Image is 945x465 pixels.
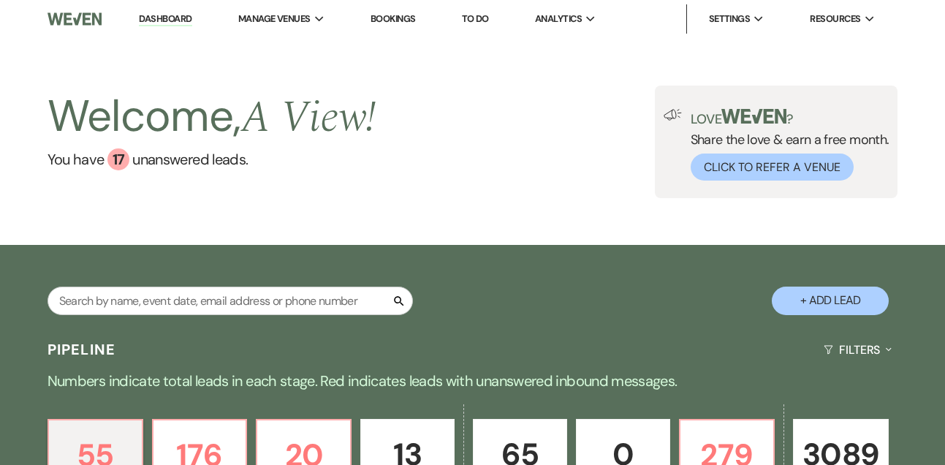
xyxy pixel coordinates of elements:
a: You have 17 unanswered leads. [48,148,376,170]
span: Settings [709,12,751,26]
button: + Add Lead [772,287,889,315]
span: Resources [810,12,860,26]
img: Weven Logo [48,4,102,34]
span: Analytics [535,12,582,26]
div: 17 [107,148,129,170]
a: Dashboard [139,12,191,26]
img: loud-speaker-illustration.svg [664,109,682,121]
a: Bookings [371,12,416,25]
span: A View ! [241,84,376,151]
p: Love ? [691,109,889,126]
span: Manage Venues [238,12,311,26]
h2: Welcome, [48,86,376,148]
a: To Do [462,12,489,25]
button: Click to Refer a Venue [691,154,854,181]
input: Search by name, event date, email address or phone number [48,287,413,315]
div: Share the love & earn a free month. [682,109,889,181]
img: weven-logo-green.svg [721,109,786,124]
button: Filters [818,330,897,369]
h3: Pipeline [48,339,116,360]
